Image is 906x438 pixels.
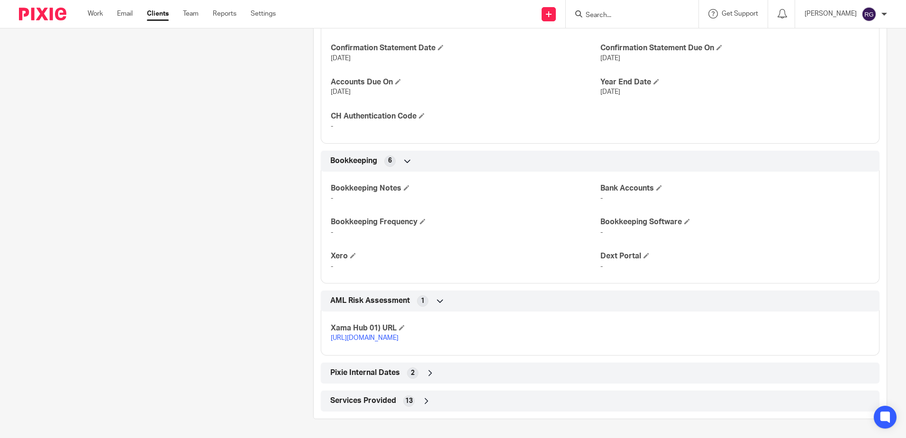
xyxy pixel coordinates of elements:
span: 2 [411,368,415,378]
span: - [331,123,333,129]
h4: Xama Hub 01) URL [331,323,600,333]
span: - [331,263,333,270]
span: 13 [405,396,413,406]
span: - [600,195,603,201]
h4: Confirmation Statement Due On [600,43,870,53]
span: Bookkeeping [330,156,377,166]
span: Pixie Internal Dates [330,368,400,378]
h4: Dext Portal [600,251,870,261]
h4: Year End Date [600,77,870,87]
span: Get Support [722,10,758,17]
h4: Bookkeeping Notes [331,183,600,193]
span: - [331,195,333,201]
a: Work [88,9,103,18]
a: Email [117,9,133,18]
span: [DATE] [600,55,620,62]
a: Settings [251,9,276,18]
span: Services Provided [330,396,396,406]
h4: Bookkeeping Software [600,217,870,227]
span: - [600,229,603,236]
a: Reports [213,9,236,18]
img: svg%3E [861,7,877,22]
span: [DATE] [331,89,351,95]
h4: Xero [331,251,600,261]
span: 6 [388,156,392,165]
span: - [600,263,603,270]
span: AML Risk Assessment [330,296,410,306]
a: [URL][DOMAIN_NAME] [331,335,399,341]
p: [PERSON_NAME] [805,9,857,18]
h4: Bank Accounts [600,183,870,193]
a: Team [183,9,199,18]
span: 1 [421,296,425,306]
a: Clients [147,9,169,18]
img: Pixie [19,8,66,20]
h4: Accounts Due On [331,77,600,87]
input: Search [585,11,670,20]
h4: Bookkeeping Frequency [331,217,600,227]
h4: Confirmation Statement Date [331,43,600,53]
span: [DATE] [600,89,620,95]
span: - [331,229,333,236]
span: [DATE] [331,55,351,62]
h4: CH Authentication Code [331,111,600,121]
